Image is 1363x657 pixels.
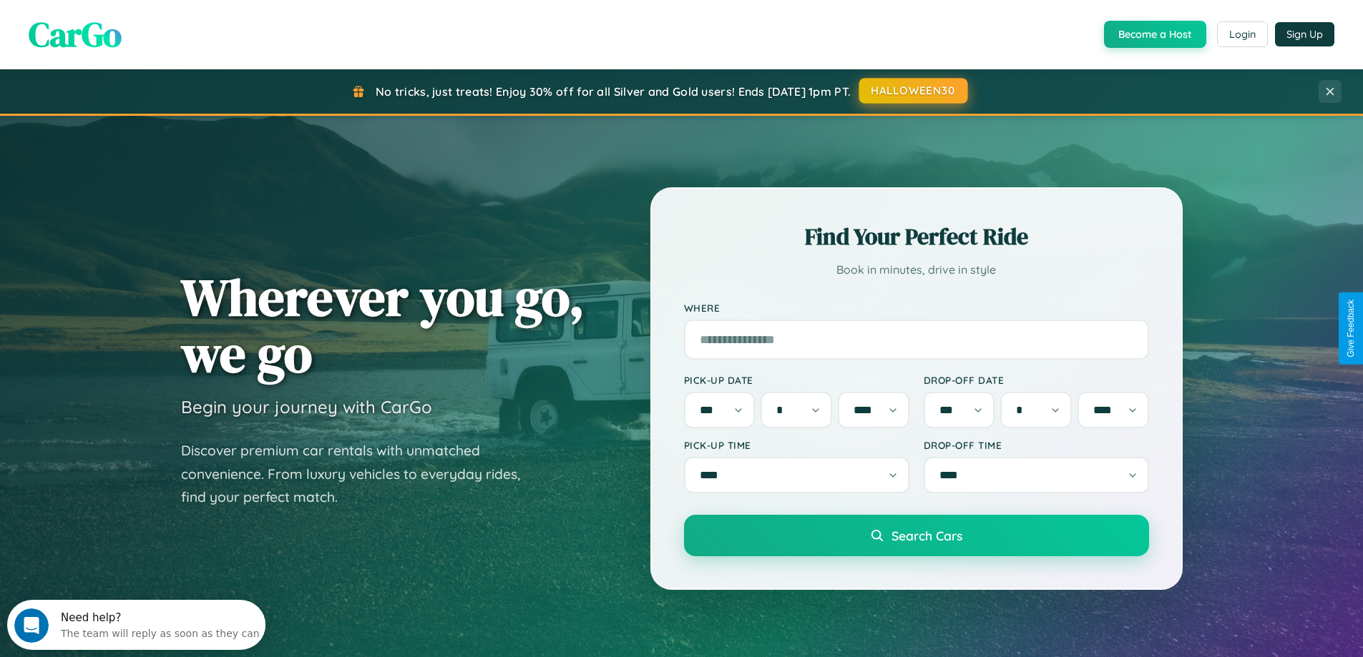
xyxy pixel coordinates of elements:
[891,528,962,543] span: Search Cars
[924,374,1149,386] label: Drop-off Date
[684,260,1149,280] p: Book in minutes, drive in style
[181,269,585,382] h1: Wherever you go, we go
[54,24,253,39] div: The team will reply as soon as they can
[1104,21,1206,48] button: Become a Host
[376,84,851,99] span: No tricks, just treats! Enjoy 30% off for all Silver and Gold users! Ends [DATE] 1pm PT.
[7,600,265,650] iframe: Intercom live chat discovery launcher
[181,396,432,418] h3: Begin your journey with CarGo
[924,439,1149,451] label: Drop-off Time
[684,221,1149,252] h2: Find Your Perfect Ride
[6,6,266,45] div: Open Intercom Messenger
[684,439,909,451] label: Pick-up Time
[859,78,968,104] button: HALLOWEEN30
[181,439,539,509] p: Discover premium car rentals with unmatched convenience. From luxury vehicles to everyday rides, ...
[29,11,122,58] span: CarGo
[684,302,1149,314] label: Where
[1346,300,1356,357] div: Give Feedback
[684,374,909,386] label: Pick-up Date
[1275,22,1334,46] button: Sign Up
[54,12,253,24] div: Need help?
[1217,21,1268,47] button: Login
[14,608,49,643] iframe: Intercom live chat
[684,515,1149,556] button: Search Cars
